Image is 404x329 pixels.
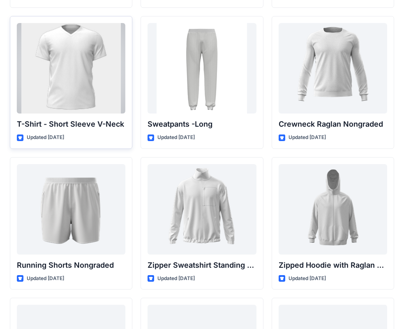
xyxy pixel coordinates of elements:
[17,164,125,255] a: Running Shorts Nongraded
[157,133,195,142] p: Updated [DATE]
[17,118,125,130] p: T-Shirt - Short Sleeve V-Neck
[17,23,125,114] a: T-Shirt - Short Sleeve V-Neck
[289,133,326,142] p: Updated [DATE]
[279,164,387,255] a: Zipped Hoodie with Raglan Sleeve Nongraded
[279,259,387,271] p: Zipped Hoodie with Raglan Sleeve Nongraded
[148,259,256,271] p: Zipper Sweatshirt Standing Collar Nongraded
[289,274,326,283] p: Updated [DATE]
[17,259,125,271] p: Running Shorts Nongraded
[148,118,256,130] p: Sweatpants -Long
[148,23,256,114] a: Sweatpants -Long
[27,274,64,283] p: Updated [DATE]
[279,23,387,114] a: Crewneck Raglan Nongraded
[148,164,256,255] a: Zipper Sweatshirt Standing Collar Nongraded
[279,118,387,130] p: Crewneck Raglan Nongraded
[157,274,195,283] p: Updated [DATE]
[27,133,64,142] p: Updated [DATE]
